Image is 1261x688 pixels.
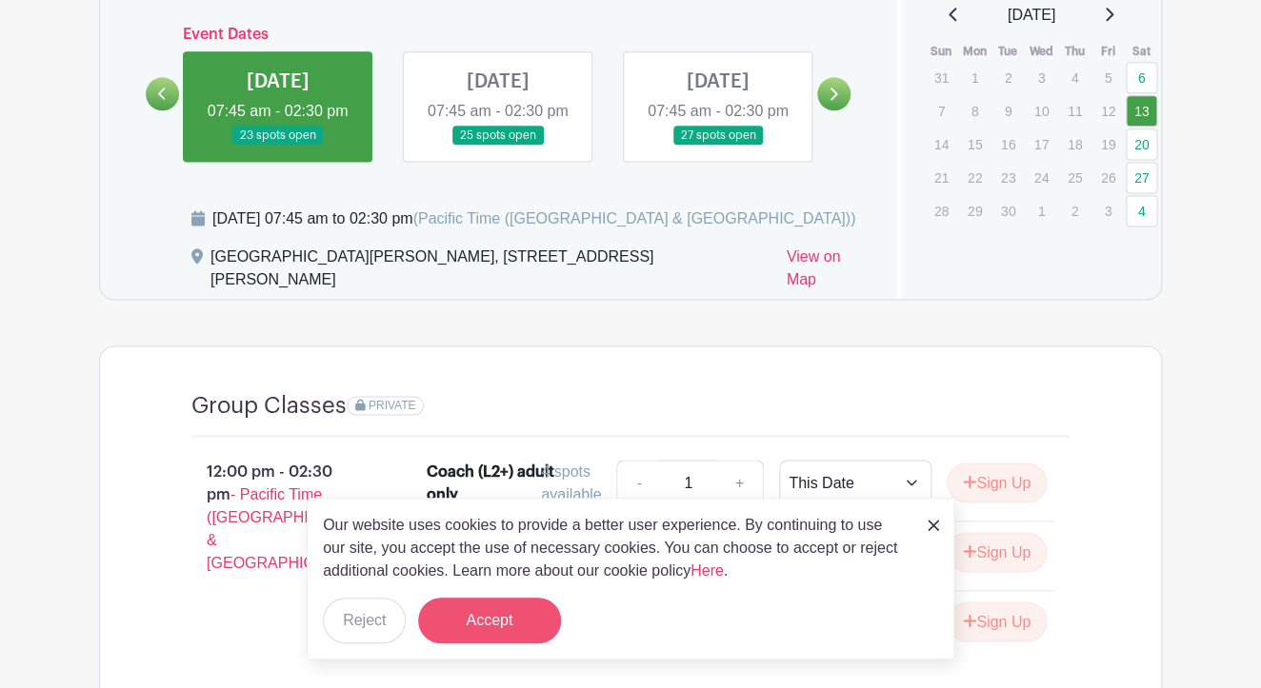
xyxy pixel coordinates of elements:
[947,462,1047,502] button: Sign Up
[992,196,1024,226] p: 30
[947,532,1047,572] button: Sign Up
[1026,196,1057,226] p: 1
[716,460,764,505] a: +
[926,196,957,226] p: 28
[925,42,958,61] th: Sun
[1126,195,1157,226] a: 4
[992,163,1024,192] p: 23
[691,562,724,579] a: Here
[926,96,957,126] p: 7
[1059,129,1091,159] p: 18
[1059,196,1091,226] p: 2
[928,520,939,531] img: close_button-5f87c8562297e5c2d7936805f587ecaba9071eb48480494691a3f1689db116b3.svg
[323,514,908,582] p: Our website uses cookies to provide a better user experience. By continuing to use our site, you ...
[1026,63,1057,92] p: 3
[959,196,991,226] p: 29
[959,163,991,192] p: 22
[1059,63,1091,92] p: 4
[959,63,991,92] p: 1
[1008,4,1055,27] span: [DATE]
[1092,129,1124,159] p: 19
[1126,162,1157,193] a: 27
[1058,42,1091,61] th: Thu
[1126,128,1157,160] a: 20
[616,460,660,505] a: -
[787,246,873,299] a: View on Map
[1126,95,1157,127] a: 13
[926,163,957,192] p: 21
[369,399,416,412] span: PRIVATE
[1126,62,1157,93] a: 6
[991,42,1025,61] th: Tue
[1026,163,1057,192] p: 24
[947,601,1047,641] button: Sign Up
[323,598,406,643] button: Reject
[992,63,1024,92] p: 2
[1059,163,1091,192] p: 25
[958,42,991,61] th: Mon
[161,452,396,581] p: 12:00 pm - 02:30 pm
[926,129,957,159] p: 14
[1092,96,1124,126] p: 12
[212,207,855,230] div: [DATE] 07:45 am to 02:30 pm
[1026,129,1057,159] p: 17
[926,63,957,92] p: 31
[427,460,559,505] div: Coach (L2+) adult only
[1025,42,1058,61] th: Wed
[959,129,991,159] p: 15
[210,246,771,299] div: [GEOGRAPHIC_DATA][PERSON_NAME], [STREET_ADDRESS][PERSON_NAME]
[179,26,817,44] h6: Event Dates
[418,598,561,643] button: Accept
[1091,42,1125,61] th: Fri
[1092,163,1124,192] p: 26
[1092,63,1124,92] p: 5
[191,392,347,420] h4: Group Classes
[959,96,991,126] p: 8
[1059,96,1091,126] p: 11
[992,129,1024,159] p: 16
[207,485,370,570] span: - Pacific Time ([GEOGRAPHIC_DATA] & [GEOGRAPHIC_DATA])
[1125,42,1158,61] th: Sat
[1092,196,1124,226] p: 3
[541,460,601,505] div: 4 spots available
[992,96,1024,126] p: 9
[412,210,855,226] span: (Pacific Time ([GEOGRAPHIC_DATA] & [GEOGRAPHIC_DATA]))
[1026,96,1057,126] p: 10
